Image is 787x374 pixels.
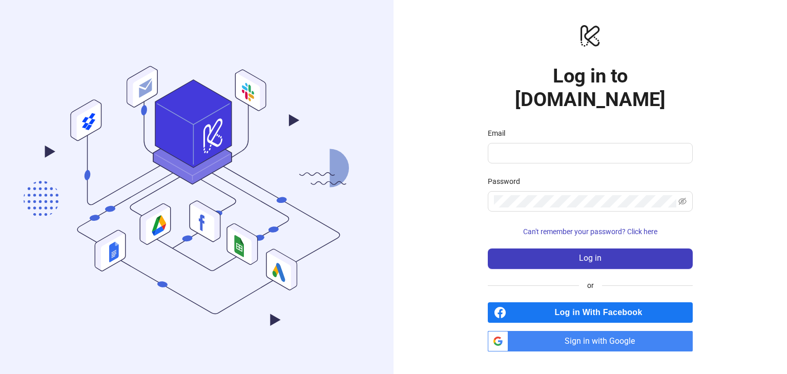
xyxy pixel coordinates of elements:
button: Can't remember your password? Click here [488,224,693,240]
span: Sign in with Google [512,331,693,351]
a: Log in With Facebook [488,302,693,323]
input: Email [494,147,685,159]
a: Can't remember your password? Click here [488,227,693,236]
span: Log in With Facebook [510,302,693,323]
h1: Log in to [DOMAIN_NAME] [488,64,693,111]
a: Sign in with Google [488,331,693,351]
label: Password [488,176,527,187]
span: Log in [579,254,602,263]
label: Email [488,128,512,139]
button: Log in [488,248,693,269]
span: Can't remember your password? Click here [523,227,657,236]
span: or [579,280,602,291]
span: eye-invisible [678,197,687,205]
input: Password [494,195,676,207]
